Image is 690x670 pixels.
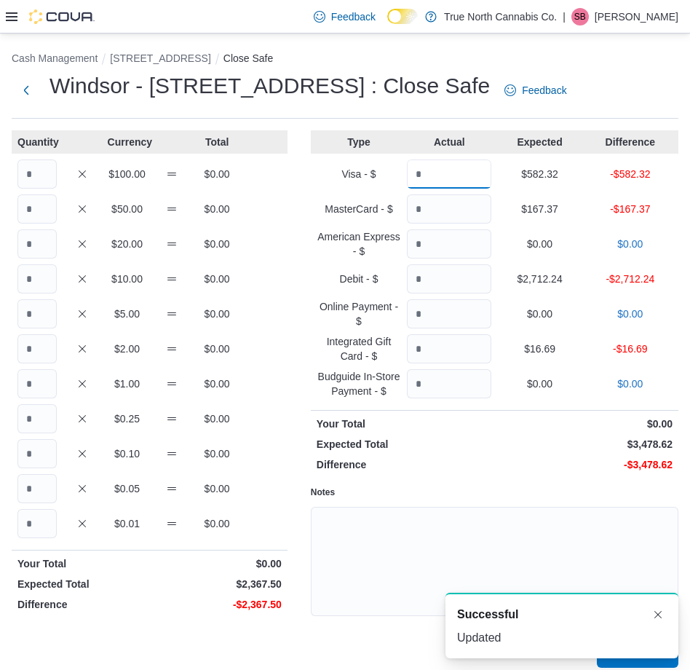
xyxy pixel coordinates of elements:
[108,377,147,391] p: $1.00
[588,167,673,181] p: -$582.32
[563,8,566,25] p: |
[17,556,146,571] p: Your Total
[497,307,582,321] p: $0.00
[108,342,147,356] p: $2.00
[12,76,41,105] button: Next
[317,334,401,363] p: Integrated Gift Card - $
[588,202,673,216] p: -$167.37
[457,629,667,647] div: Updated
[407,229,491,259] input: Quantity
[108,481,147,496] p: $0.05
[108,237,147,251] p: $20.00
[197,202,237,216] p: $0.00
[152,597,281,612] p: -$2,367.50
[407,334,491,363] input: Quantity
[17,159,57,189] input: Quantity
[110,52,210,64] button: [STREET_ADDRESS]
[497,272,582,286] p: $2,712.24
[387,9,418,24] input: Dark Mode
[588,307,673,321] p: $0.00
[197,342,237,356] p: $0.00
[588,237,673,251] p: $0.00
[317,299,401,328] p: Online Payment - $
[12,52,98,64] button: Cash Management
[317,417,492,431] p: Your Total
[108,167,147,181] p: $100.00
[17,597,146,612] p: Difference
[308,2,381,31] a: Feedback
[407,264,491,293] input: Quantity
[497,377,582,391] p: $0.00
[197,307,237,321] p: $0.00
[108,135,147,149] p: Currency
[331,9,376,24] span: Feedback
[457,606,518,623] span: Successful
[588,377,673,391] p: $0.00
[152,577,281,591] p: $2,367.50
[444,8,557,25] p: True North Cannabis Co.
[317,135,401,149] p: Type
[407,135,491,149] p: Actual
[407,299,491,328] input: Quantity
[17,509,57,538] input: Quantity
[197,481,237,496] p: $0.00
[522,83,566,98] span: Feedback
[317,369,401,398] p: Budguide In-Store Payment - $
[17,194,57,224] input: Quantity
[49,71,490,100] h1: Windsor - [STREET_ADDRESS] : Close Safe
[17,264,57,293] input: Quantity
[497,237,582,251] p: $0.00
[17,577,146,591] p: Expected Total
[497,135,582,149] p: Expected
[595,8,678,25] p: [PERSON_NAME]
[317,167,401,181] p: Visa - $
[108,272,147,286] p: $10.00
[197,167,237,181] p: $0.00
[108,411,147,426] p: $0.25
[17,404,57,433] input: Quantity
[317,457,492,472] p: Difference
[108,516,147,531] p: $0.01
[497,342,582,356] p: $16.69
[571,8,589,25] div: Sky Bertozzi
[152,556,281,571] p: $0.00
[197,446,237,461] p: $0.00
[311,486,335,498] label: Notes
[457,606,667,623] div: Notification
[588,272,673,286] p: -$2,712.24
[387,24,388,25] span: Dark Mode
[407,159,491,189] input: Quantity
[17,439,57,468] input: Quantity
[12,51,678,68] nav: An example of EuiBreadcrumbs
[17,299,57,328] input: Quantity
[317,437,492,452] p: Expected Total
[407,194,491,224] input: Quantity
[17,474,57,503] input: Quantity
[108,446,147,461] p: $0.10
[497,417,673,431] p: $0.00
[223,52,273,64] button: Close Safe
[497,202,582,216] p: $167.37
[17,229,57,259] input: Quantity
[197,411,237,426] p: $0.00
[108,307,147,321] p: $5.00
[197,272,237,286] p: $0.00
[407,369,491,398] input: Quantity
[197,377,237,391] p: $0.00
[317,272,401,286] p: Debit - $
[649,606,667,623] button: Dismiss toast
[574,8,586,25] span: SB
[497,167,582,181] p: $582.32
[317,202,401,216] p: MasterCard - $
[197,237,237,251] p: $0.00
[29,9,95,24] img: Cova
[497,437,673,452] p: $3,478.62
[17,334,57,363] input: Quantity
[499,76,572,105] a: Feedback
[197,516,237,531] p: $0.00
[317,229,401,259] p: American Express - $
[17,135,57,149] p: Quantity
[588,135,673,149] p: Difference
[588,342,673,356] p: -$16.69
[497,457,673,472] p: -$3,478.62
